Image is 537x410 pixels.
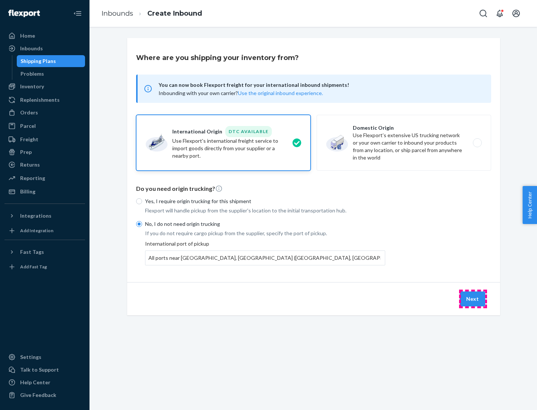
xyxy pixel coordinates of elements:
[476,6,491,21] button: Open Search Box
[20,83,44,90] div: Inventory
[4,107,85,119] a: Orders
[4,351,85,363] a: Settings
[21,57,56,65] div: Shipping Plans
[20,353,41,361] div: Settings
[20,136,38,143] div: Freight
[4,133,85,145] a: Freight
[4,225,85,237] a: Add Integration
[4,186,85,198] a: Billing
[17,55,85,67] a: Shipping Plans
[20,212,51,220] div: Integrations
[20,248,44,256] div: Fast Tags
[20,161,40,168] div: Returns
[20,391,56,399] div: Give Feedback
[4,42,85,54] a: Inbounds
[20,264,47,270] div: Add Fast Tag
[4,146,85,158] a: Prep
[4,389,85,401] button: Give Feedback
[4,172,85,184] a: Reporting
[4,30,85,42] a: Home
[4,376,85,388] a: Help Center
[20,174,45,182] div: Reporting
[17,68,85,80] a: Problems
[4,210,85,222] button: Integrations
[20,45,43,52] div: Inbounds
[4,364,85,376] a: Talk to Support
[238,89,323,97] button: Use the original inbound experience.
[4,246,85,258] button: Fast Tags
[4,81,85,92] a: Inventory
[145,198,385,205] p: Yes, I require origin trucking for this shipment
[147,9,202,18] a: Create Inbound
[20,366,59,373] div: Talk to Support
[4,261,85,273] a: Add Fast Tag
[20,148,32,156] div: Prep
[20,32,35,40] div: Home
[4,120,85,132] a: Parcel
[509,6,524,21] button: Open account menu
[522,186,537,224] button: Help Center
[136,198,142,204] input: Yes, I require origin trucking for this shipment
[145,240,385,265] div: International port of pickup
[145,207,385,214] p: Flexport will handle pickup from the supplier's location to the initial transportation hub.
[136,221,142,227] input: No, I do not need origin trucking
[20,96,60,104] div: Replenishments
[20,379,50,386] div: Help Center
[460,291,485,306] button: Next
[95,3,208,25] ol: breadcrumbs
[136,53,299,63] h3: Where are you shipping your inventory from?
[20,188,35,195] div: Billing
[70,6,85,21] button: Close Navigation
[21,70,44,78] div: Problems
[145,230,385,237] p: If you do not require cargo pickup from the supplier, specify the port of pickup.
[4,159,85,171] a: Returns
[136,184,491,193] p: Do you need origin trucking?
[101,9,133,18] a: Inbounds
[20,122,36,130] div: Parcel
[145,220,385,228] p: No, I do not need origin trucking
[158,90,323,96] span: Inbounding with your own carrier?
[20,109,38,116] div: Orders
[8,10,40,17] img: Flexport logo
[4,94,85,106] a: Replenishments
[492,6,507,21] button: Open notifications
[20,227,53,234] div: Add Integration
[158,81,482,89] span: You can now book Flexport freight for your international inbound shipments!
